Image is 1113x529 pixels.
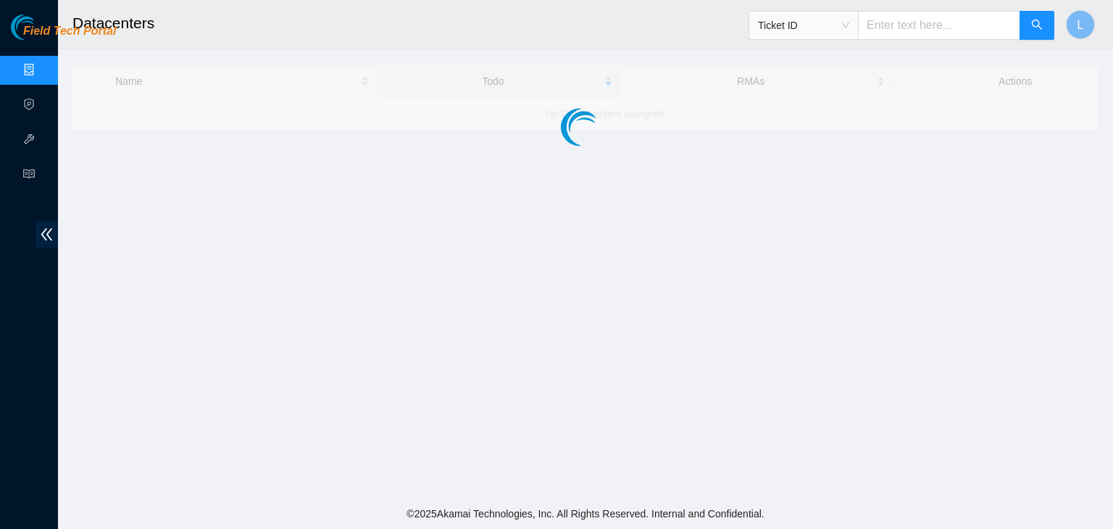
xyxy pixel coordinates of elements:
[36,221,58,248] span: double-left
[1020,11,1054,40] button: search
[1066,10,1095,39] button: L
[23,162,35,191] span: read
[23,25,116,38] span: Field Tech Portal
[11,14,73,40] img: Akamai Technologies
[758,14,849,36] span: Ticket ID
[1031,19,1043,33] span: search
[858,11,1020,40] input: Enter text here...
[1077,16,1084,34] span: L
[11,26,116,45] a: Akamai TechnologiesField Tech Portal
[58,499,1113,529] footer: © 2025 Akamai Technologies, Inc. All Rights Reserved. Internal and Confidential.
